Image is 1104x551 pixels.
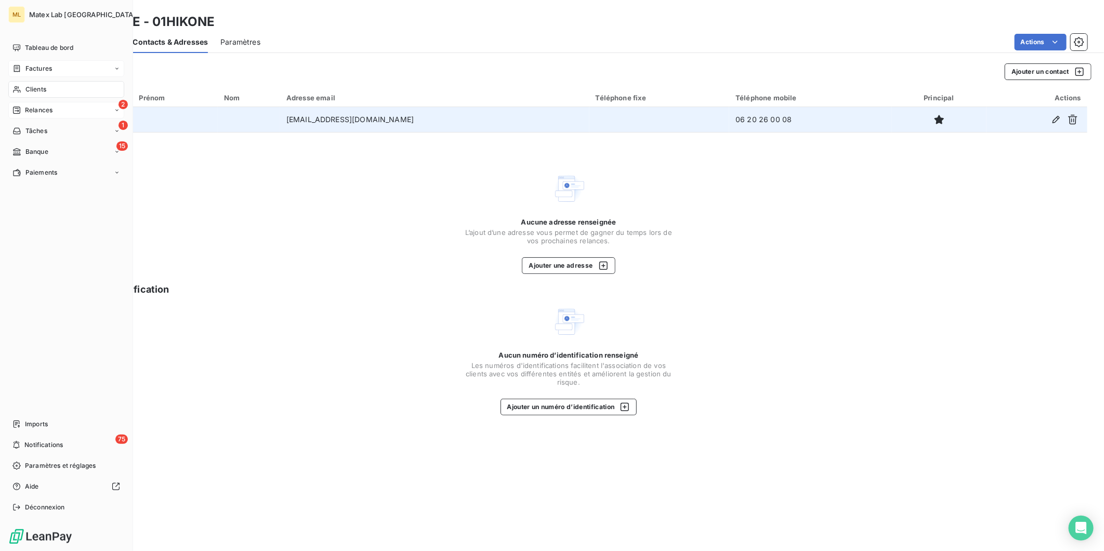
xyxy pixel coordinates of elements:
span: L’ajout d’une adresse vous permet de gagner du temps lors de vos prochaines relances. [465,228,673,245]
div: Prénom [139,94,211,102]
span: Paramètres et réglages [25,461,96,470]
img: Logo LeanPay [8,528,73,545]
a: Imports [8,416,124,432]
span: Tâches [25,126,47,136]
span: Déconnexion [25,503,65,512]
div: ML [8,6,25,23]
span: Banque [25,147,48,156]
td: [EMAIL_ADDRESS][DOMAIN_NAME] [280,107,589,132]
span: Paramètres [220,37,260,47]
span: Aide [25,482,39,491]
span: 1 [119,121,128,130]
span: Aucun numéro d’identification renseigné [499,351,639,359]
a: Paramètres et réglages [8,457,124,474]
span: Matex Lab [GEOGRAPHIC_DATA] [29,10,136,19]
h3: HIKONE - 01HIKONE [91,12,215,31]
span: Relances [25,106,52,115]
div: Principal [898,94,980,102]
a: Aide [8,478,124,495]
span: 75 [115,435,128,444]
span: Clients [25,85,46,94]
a: 15Banque [8,143,124,160]
a: 1Tâches [8,123,124,139]
a: 2Relances [8,102,124,119]
span: Factures [25,64,52,73]
div: Actions [993,94,1081,102]
a: Clients [8,81,124,98]
button: Ajouter un contact [1005,63,1092,80]
span: Les numéros d'identifications facilitent l'association de vos clients avec vos différentes entité... [465,361,673,386]
div: Téléphone fixe [596,94,724,102]
button: Ajouter un numéro d’identification [501,399,637,415]
div: Nom [224,94,274,102]
div: Téléphone mobile [735,94,885,102]
span: Contacts & Adresses [133,37,208,47]
span: 15 [116,141,128,151]
button: Actions [1015,34,1067,50]
a: Factures [8,60,124,77]
span: Tableau de bord [25,43,73,53]
a: Tableau de bord [8,40,124,56]
span: Notifications [24,440,63,450]
img: Empty state [552,172,585,205]
span: Paiements [25,168,57,177]
img: Empty state [552,305,585,338]
td: 06 20 26 00 08 [729,107,891,132]
div: Adresse email [286,94,583,102]
button: Ajouter une adresse [522,257,615,274]
span: Imports [25,419,48,429]
span: 2 [119,100,128,109]
div: Open Intercom Messenger [1069,516,1094,541]
a: Paiements [8,164,124,181]
span: Aucune adresse renseignée [521,218,616,226]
